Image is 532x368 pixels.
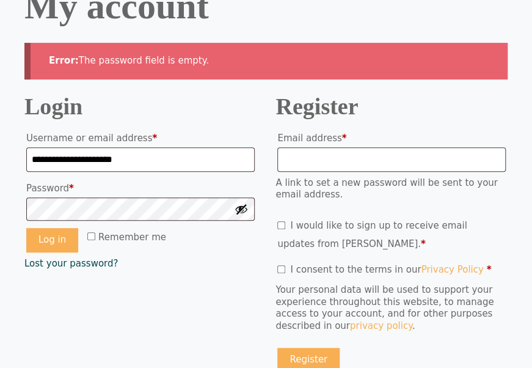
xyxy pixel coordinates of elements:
button: Show password [235,202,248,216]
strong: Error: [49,55,79,66]
span: Remember me [98,232,166,243]
input: Remember me [87,232,95,240]
a: Privacy Policy [421,264,483,275]
h2: Login [24,98,257,116]
p: A link to set a new password will be sent to your email address. [275,177,508,201]
a: privacy policy [350,320,412,331]
label: I would like to sign up to receive email updates from [PERSON_NAME]. [277,220,467,249]
p: Your personal data will be used to support your experience throughout this website, to manage acc... [275,284,508,332]
label: Password [26,179,255,197]
input: I consent to the terms in ourPrivacy Policy [277,265,285,273]
button: Log in [26,228,78,252]
label: I consent to the terms in our [277,264,491,275]
li: The password field is empty. [49,55,489,67]
h2: Register [275,98,508,116]
input: I would like to sign up to receive email updates from [PERSON_NAME]. [277,221,285,229]
label: Username or email address [26,129,255,147]
label: Email address [277,129,506,147]
a: Lost your password? [24,258,118,269]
